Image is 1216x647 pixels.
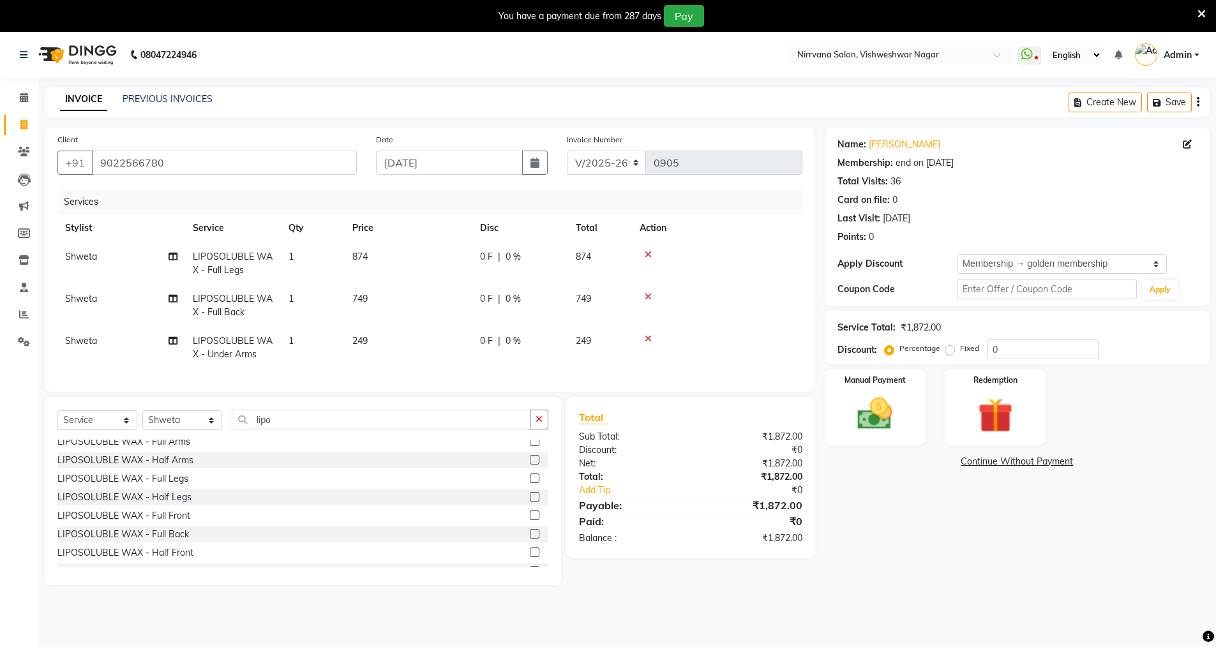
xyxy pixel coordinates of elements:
[569,457,691,470] div: Net:
[711,484,812,497] div: ₹0
[185,214,281,242] th: Service
[890,175,901,188] div: 36
[57,435,190,449] div: LIPOSOLUBLE WAX - Full Arms
[567,134,622,145] label: Invoice Number
[1147,93,1192,112] button: Save
[576,293,591,304] span: 749
[57,565,192,578] div: LIPOSOLUBLE WAX - Half Back
[376,134,393,145] label: Date
[691,514,812,529] div: ₹0
[289,251,294,262] span: 1
[480,250,493,264] span: 0 F
[352,293,368,304] span: 749
[57,491,191,504] div: LIPOSOLUBLE WAX - Half Legs
[846,394,903,434] img: _cash.svg
[57,472,188,486] div: LIPOSOLUBLE WAX - Full Legs
[57,151,93,175] button: +91
[480,292,493,306] span: 0 F
[289,293,294,304] span: 1
[837,230,866,244] div: Points:
[1135,43,1157,66] img: Admin
[967,394,1024,437] img: _gift.svg
[1069,93,1142,112] button: Create New
[869,230,874,244] div: 0
[569,443,691,457] div: Discount:
[579,411,608,424] span: Total
[33,37,120,73] img: logo
[57,454,193,467] div: LIPOSOLUBLE WAX - Half Arms
[899,343,940,354] label: Percentage
[65,251,97,262] span: Shweta
[576,251,591,262] span: 874
[569,470,691,484] div: Total:
[498,250,500,264] span: |
[123,93,213,105] a: PREVIOUS INVOICES
[57,214,185,242] th: Stylist
[472,214,568,242] th: Disc
[289,335,294,346] span: 1
[1142,280,1178,299] button: Apply
[837,193,890,207] div: Card on file:
[691,498,812,513] div: ₹1,872.00
[691,443,812,457] div: ₹0
[57,134,78,145] label: Client
[506,334,521,348] span: 0 %
[1164,48,1192,62] span: Admin
[837,257,957,271] div: Apply Discount
[345,214,472,242] th: Price
[960,343,979,354] label: Fixed
[59,190,812,214] div: Services
[883,212,910,225] div: [DATE]
[499,10,661,23] div: You have a payment due from 287 days
[569,430,691,443] div: Sub Total:
[498,292,500,306] span: |
[568,214,632,242] th: Total
[901,321,941,334] div: ₹1,872.00
[837,343,877,357] div: Discount:
[352,251,368,262] span: 874
[193,293,273,318] span: LIPOSOLUBLE WAX - Full Back
[569,498,691,513] div: Payable:
[844,375,906,386] label: Manual Payment
[896,156,954,170] div: end on [DATE]
[57,546,193,560] div: LIPOSOLUBLE WAX - Half Front
[569,484,710,497] a: Add Tip
[869,138,940,151] a: [PERSON_NAME]
[506,292,521,306] span: 0 %
[576,335,591,346] span: 249
[569,532,691,545] div: Balance :
[498,334,500,348] span: |
[140,37,197,73] b: 08047224946
[60,88,107,111] a: INVOICE
[837,156,893,170] div: Membership:
[480,334,493,348] span: 0 F
[691,532,812,545] div: ₹1,872.00
[837,321,896,334] div: Service Total:
[632,214,802,242] th: Action
[664,5,704,27] button: Pay
[827,455,1207,468] a: Continue Without Payment
[973,375,1017,386] label: Redemption
[691,457,812,470] div: ₹1,872.00
[837,212,880,225] div: Last Visit:
[193,335,273,360] span: LIPOSOLUBLE WAX - Under Arms
[837,138,866,151] div: Name:
[65,335,97,346] span: Shweta
[57,528,189,541] div: LIPOSOLUBLE WAX - Full Back
[65,293,97,304] span: Shweta
[569,514,691,529] div: Paid:
[57,509,190,523] div: LIPOSOLUBLE WAX - Full Front
[352,335,368,346] span: 249
[92,151,357,175] input: Search by Name/Mobile/Email/Code
[957,279,1137,299] input: Enter Offer / Coupon Code
[837,175,888,188] div: Total Visits:
[281,214,345,242] th: Qty
[193,251,273,276] span: LIPOSOLUBLE WAX - Full Legs
[232,410,530,429] input: Search or Scan
[837,283,957,296] div: Coupon Code
[691,430,812,443] div: ₹1,872.00
[506,250,521,264] span: 0 %
[892,193,897,207] div: 0
[691,470,812,484] div: ₹1,872.00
